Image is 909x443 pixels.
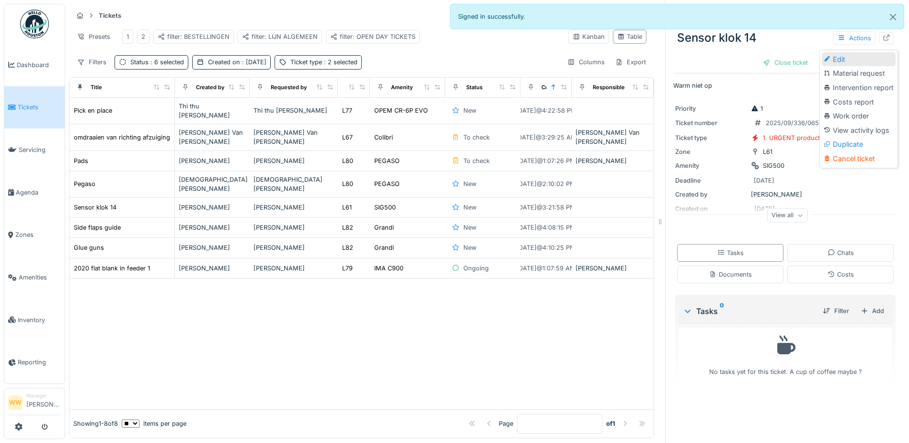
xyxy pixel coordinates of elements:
div: items per page [122,419,186,428]
div: Tasks [717,248,744,257]
div: Chats [828,248,854,257]
button: Close [882,4,904,30]
div: [PERSON_NAME] [575,264,650,273]
div: Glue guns [74,243,104,252]
div: Sensor klok 14 [673,25,897,50]
div: [DATE] [754,176,774,185]
div: New [463,203,476,212]
div: View activity logs [822,123,896,138]
div: Status [466,83,483,92]
div: [PERSON_NAME] Van [PERSON_NAME] [179,128,246,146]
li: [PERSON_NAME] [26,392,61,413]
div: [PERSON_NAME] [253,156,334,165]
div: L77 [342,106,352,115]
div: L79 [342,264,353,273]
div: View all [767,209,807,222]
div: Grandi [374,223,394,232]
div: 1 [127,32,129,41]
div: Intervention report [822,81,896,95]
span: Dashboard [17,60,61,70]
div: Grandi [374,243,394,252]
div: [DATE] @ 3:21:58 PM [516,203,575,212]
div: OPEM CR-6P EVO [374,106,428,115]
div: 1 [751,104,763,113]
div: Created on [208,58,266,67]
div: Amenity [675,161,747,170]
div: Actions [833,31,875,45]
img: Badge_color-CXgf-gQk.svg [20,10,49,38]
div: L67 [342,133,353,142]
div: filter: LIJN ALGEMEEN [242,32,318,41]
span: Zones [15,230,61,239]
div: Thi thu [PERSON_NAME] [179,102,246,120]
div: Pick en place [74,106,112,115]
div: [PERSON_NAME] [575,156,650,165]
div: Requested by [271,83,307,92]
div: [PERSON_NAME] Van [PERSON_NAME] [575,128,650,146]
div: [PERSON_NAME] [179,223,246,232]
div: [PERSON_NAME] [179,156,246,165]
span: : 6 selected [149,58,184,66]
div: Created by [196,83,225,92]
div: Status [130,58,184,67]
div: Pegaso [74,179,95,188]
div: [DEMOGRAPHIC_DATA][PERSON_NAME] [253,175,334,193]
div: No tasks yet for this ticket. A cup of coffee maybe ? [685,332,886,376]
div: Pads [74,156,88,165]
span: Amenities [19,273,61,282]
div: [PERSON_NAME] [253,223,334,232]
div: To check [463,133,490,142]
div: Page [499,419,513,428]
div: L80 [342,179,353,188]
div: Cancel ticket [822,152,896,166]
div: Colibri [374,133,393,142]
div: Ticket type [290,58,357,67]
div: Add [857,304,888,317]
div: SIG500 [763,161,784,170]
div: New [463,179,476,188]
span: : [DATE] [240,58,266,66]
sup: 0 [720,305,724,317]
div: [PERSON_NAME] [179,203,246,212]
div: IMA C900 [374,264,403,273]
div: [DATE] @ 4:22:58 PM [516,106,576,115]
div: 2020 flat blank in feeder 1 [74,264,150,273]
div: [PERSON_NAME] [253,243,334,252]
div: PEGASO [374,156,400,165]
div: Filters [73,55,111,69]
div: Created by [675,190,747,199]
div: L82 [342,223,353,232]
div: filter: BESTELLINGEN [158,32,230,41]
div: Created on [541,83,570,92]
div: Presets [73,30,115,44]
div: [DATE] @ 1:07:59 AM [516,264,575,273]
div: Zone [675,147,747,156]
div: To check [463,156,490,165]
div: New [463,243,476,252]
div: 1. URGENT production line disruption [763,133,873,142]
div: Costs report [822,95,896,109]
div: [PERSON_NAME] [179,243,246,252]
div: L80 [342,156,353,165]
div: Ongoing [463,264,489,273]
div: [PERSON_NAME] Van [PERSON_NAME] [253,128,334,146]
div: [DEMOGRAPHIC_DATA][PERSON_NAME] [179,175,246,193]
div: [DATE] @ 4:10:25 PM [516,243,575,252]
div: Columns [563,55,609,69]
strong: Tickets [95,11,125,20]
div: Ticket number [675,118,747,128]
div: Documents [709,270,752,279]
div: omdraaien van richting afzuiging [74,133,170,142]
div: Filter [819,304,853,317]
div: Sensor klok 14 [74,203,116,212]
span: Tickets [18,103,61,112]
div: SIG500 [374,203,396,212]
div: Kanban [573,32,605,41]
div: New [463,106,476,115]
div: Side flaps guide [74,223,121,232]
div: Close ticket [759,56,812,69]
span: Agenda [16,188,61,197]
div: [PERSON_NAME] [253,203,334,212]
span: Reporting [18,358,61,367]
strong: of 1 [606,419,615,428]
